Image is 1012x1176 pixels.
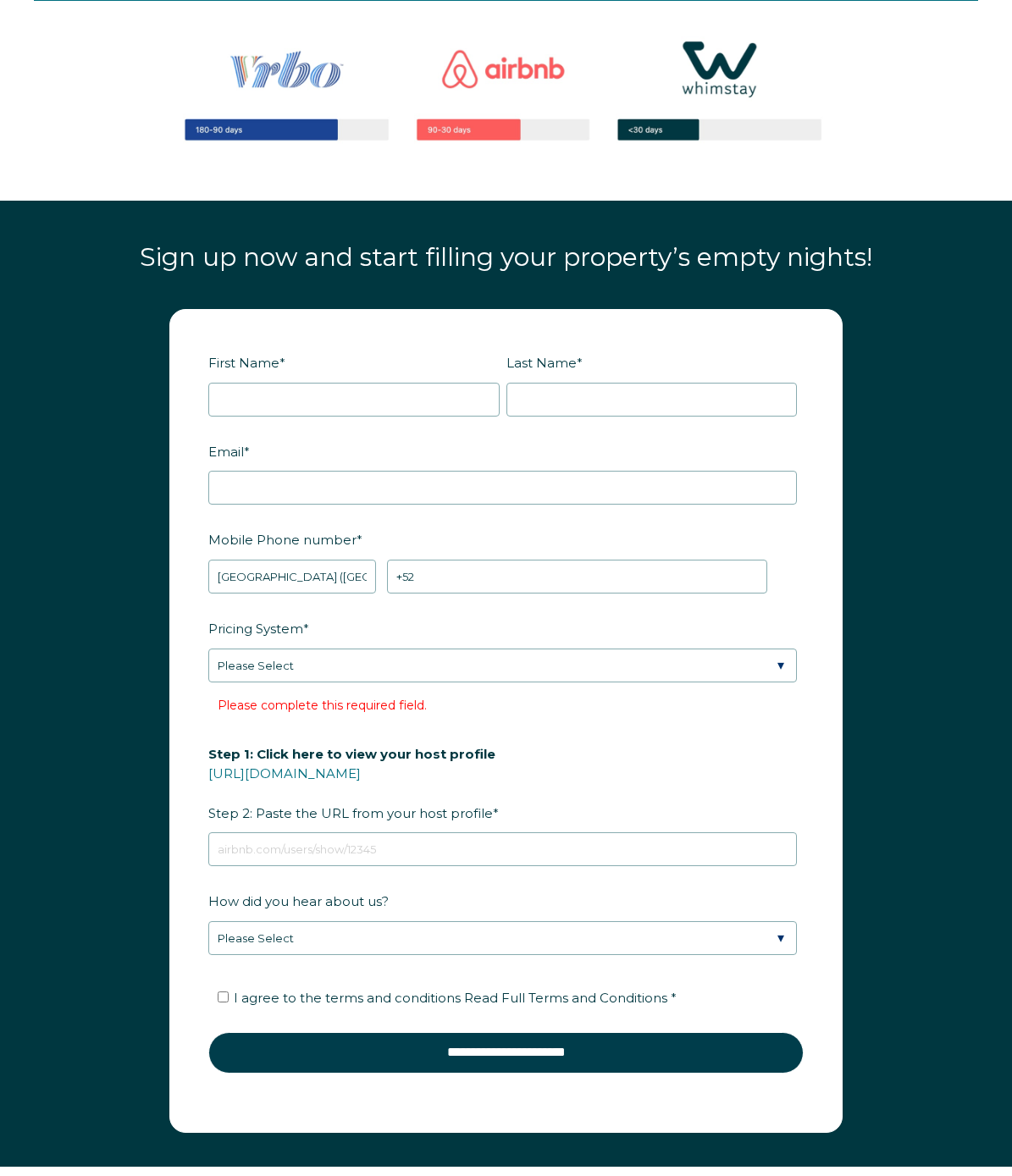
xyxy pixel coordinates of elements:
span: Mobile Phone number [208,527,357,553]
span: Read Full Terms and Conditions [464,990,667,1006]
span: How did you hear about us? [208,888,389,914]
span: Last Name [506,350,577,376]
span: Sign up now and start filling your property’s empty nights! [140,241,872,273]
span: Pricing System [208,616,303,642]
span: First Name [208,350,279,376]
label: Please complete this required field. [218,698,427,713]
input: I agree to the terms and conditions Read Full Terms and Conditions * [218,991,229,1002]
a: Read Full Terms and Conditions [461,990,671,1006]
input: airbnb.com/users/show/12345 [208,832,797,866]
span: Step 1: Click here to view your host profile [208,741,495,767]
span: Email [208,439,244,465]
img: Captura de pantalla 2025-05-06 a la(s) 5.25.03 p.m. [135,1,877,178]
a: [URL][DOMAIN_NAME] [208,765,361,781]
span: I agree to the terms and conditions [234,990,677,1006]
span: Step 2: Paste the URL from your host profile [208,741,495,826]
